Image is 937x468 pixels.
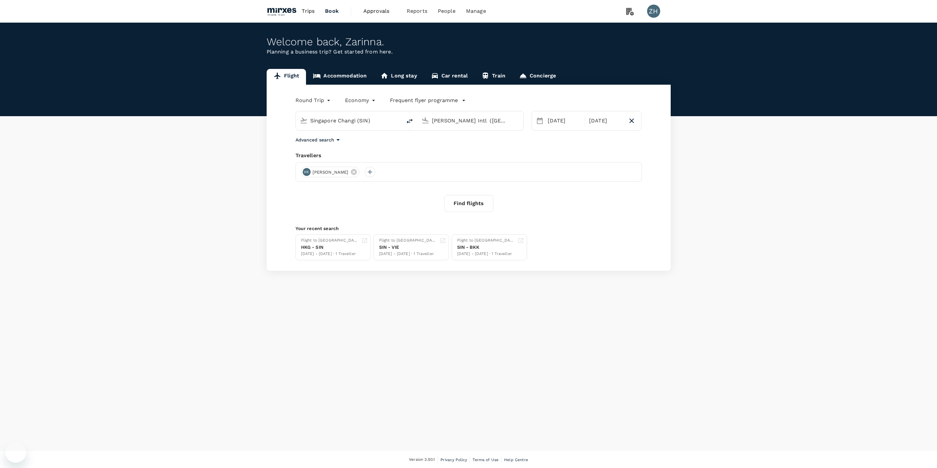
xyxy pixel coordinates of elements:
[301,244,359,251] div: HKG - SIN
[647,5,660,18] div: ZH
[306,69,374,85] a: Accommodation
[504,456,528,463] a: Help Centre
[457,244,515,251] div: SIN - BKK
[438,7,456,15] span: People
[325,7,339,15] span: Book
[345,95,377,106] div: Economy
[402,113,418,129] button: delete
[310,116,388,126] input: Depart from
[519,120,520,121] button: Open
[267,4,297,18] img: Mirxes Holding Pte Ltd
[504,457,528,462] span: Help Centre
[295,137,334,143] p: Advanced search
[301,251,359,257] div: [DATE] - [DATE] · 1 Traveller
[475,69,512,85] a: Train
[512,69,563,85] a: Concierge
[295,152,642,160] div: Travellers
[379,237,437,244] div: Flight to [GEOGRAPHIC_DATA]
[545,114,583,127] div: [DATE]
[267,36,671,48] div: Welcome back , Zarinna .
[440,457,467,462] span: Privacy Policy
[295,95,332,106] div: Round Trip
[444,195,493,212] button: Find flights
[303,168,311,176] div: VK
[379,251,437,257] div: [DATE] - [DATE] · 1 Traveller
[390,96,466,104] button: Frequent flyer programme
[267,48,671,56] p: Planning a business trip? Get started from here.
[301,167,360,177] div: VK[PERSON_NAME]
[363,7,396,15] span: Approvals
[309,169,353,176] span: [PERSON_NAME]
[295,136,342,144] button: Advanced search
[440,456,467,463] a: Privacy Policy
[466,7,486,15] span: Manage
[379,244,437,251] div: SIN - VIE
[457,251,515,257] div: [DATE] - [DATE] · 1 Traveller
[457,237,515,244] div: Flight to [GEOGRAPHIC_DATA]
[295,225,642,232] p: Your recent search
[473,457,499,462] span: Terms of Use
[5,442,26,463] iframe: Button to launch messaging window
[407,7,427,15] span: Reports
[374,69,424,85] a: Long stay
[424,69,475,85] a: Car rental
[397,120,398,121] button: Open
[390,96,458,104] p: Frequent flyer programme
[267,69,306,85] a: Flight
[409,457,435,463] span: Version 3.50.1
[432,116,510,126] input: Going to
[586,114,625,127] div: [DATE]
[301,237,359,244] div: Flight to [GEOGRAPHIC_DATA]
[473,456,499,463] a: Terms of Use
[302,7,315,15] span: Trips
